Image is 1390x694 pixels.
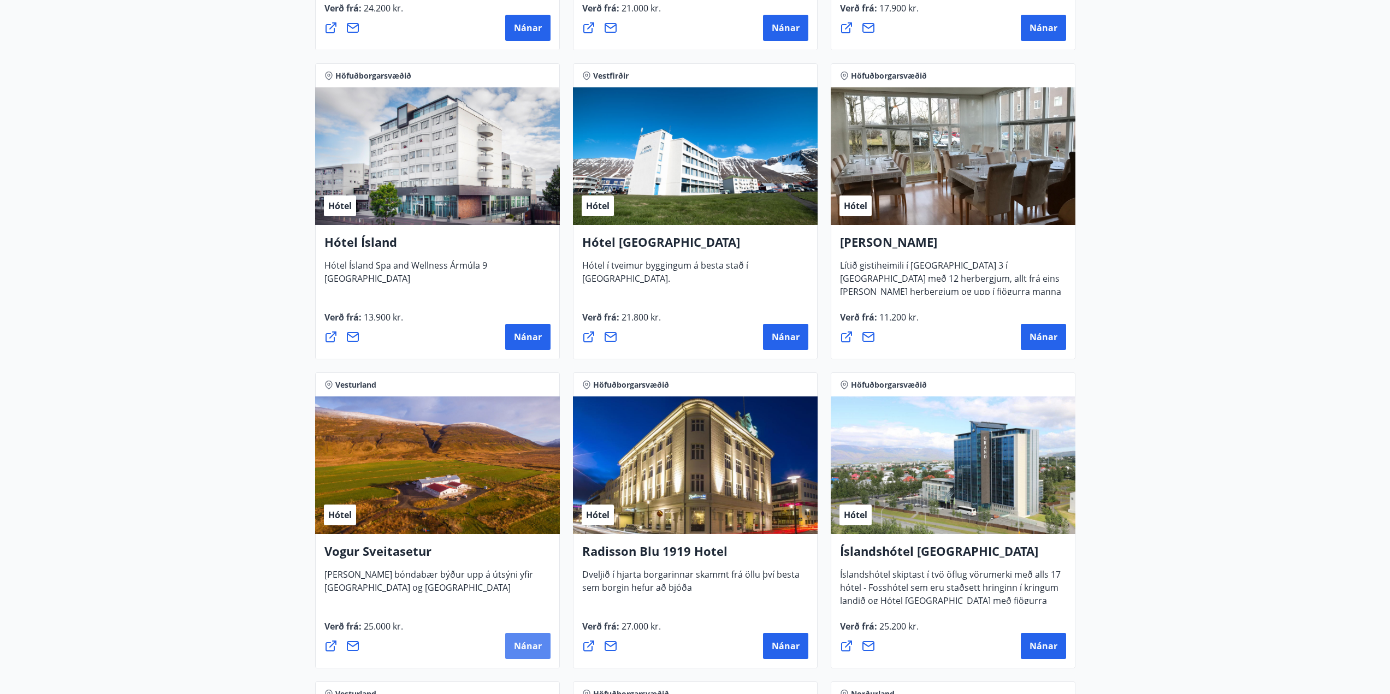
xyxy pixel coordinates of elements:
[324,2,403,23] span: Verð frá :
[763,324,808,350] button: Nánar
[335,70,411,81] span: Höfuðborgarsvæðið
[505,15,551,41] button: Nánar
[840,568,1061,628] span: Íslandshótel skiptast í tvö öflug vörumerki með alls 17 hótel - Fosshótel sem eru staðsett hringi...
[324,234,551,259] h4: Hótel Ísland
[1021,324,1066,350] button: Nánar
[586,509,610,521] span: Hótel
[1030,331,1057,343] span: Nánar
[514,22,542,34] span: Nánar
[844,200,867,212] span: Hótel
[877,620,919,632] span: 25.200 kr.
[619,620,661,632] span: 27.000 kr.
[1021,15,1066,41] button: Nánar
[505,324,551,350] button: Nánar
[328,200,352,212] span: Hótel
[505,633,551,659] button: Nánar
[851,70,927,81] span: Höfuðborgarsvæðið
[619,311,661,323] span: 21.800 kr.
[619,2,661,14] span: 21.000 kr.
[586,200,610,212] span: Hótel
[840,234,1066,259] h4: [PERSON_NAME]
[582,234,808,259] h4: Hótel [GEOGRAPHIC_DATA]
[324,311,403,332] span: Verð frá :
[362,2,403,14] span: 24.200 kr.
[1021,633,1066,659] button: Nánar
[582,259,748,293] span: Hótel í tveimur byggingum á besta stað í [GEOGRAPHIC_DATA].
[582,311,661,332] span: Verð frá :
[877,311,919,323] span: 11.200 kr.
[324,568,533,602] span: [PERSON_NAME] bóndabær býður upp á útsýni yfir [GEOGRAPHIC_DATA] og [GEOGRAPHIC_DATA]
[763,633,808,659] button: Nánar
[328,509,352,521] span: Hótel
[324,259,487,293] span: Hótel Ísland Spa and Wellness Ármúla 9 [GEOGRAPHIC_DATA]
[593,379,669,390] span: Höfuðborgarsvæðið
[582,620,661,641] span: Verð frá :
[844,509,867,521] span: Hótel
[840,259,1061,319] span: Lítið gistiheimili í [GEOGRAPHIC_DATA] 3 í [GEOGRAPHIC_DATA] með 12 herbergjum, allt frá eins [PE...
[582,568,800,602] span: Dveljið í hjarta borgarinnar skammt frá öllu því besta sem borgin hefur að bjóða
[763,15,808,41] button: Nánar
[582,543,808,568] h4: Radisson Blu 1919 Hotel
[772,331,800,343] span: Nánar
[877,2,919,14] span: 17.900 kr.
[593,70,629,81] span: Vestfirðir
[514,640,542,652] span: Nánar
[1030,22,1057,34] span: Nánar
[1030,640,1057,652] span: Nánar
[840,311,919,332] span: Verð frá :
[772,640,800,652] span: Nánar
[362,311,403,323] span: 13.900 kr.
[362,620,403,632] span: 25.000 kr.
[582,2,661,23] span: Verð frá :
[772,22,800,34] span: Nánar
[324,620,403,641] span: Verð frá :
[851,379,927,390] span: Höfuðborgarsvæðið
[335,379,376,390] span: Vesturland
[840,543,1066,568] h4: Íslandshótel [GEOGRAPHIC_DATA]
[840,620,919,641] span: Verð frá :
[840,2,919,23] span: Verð frá :
[514,331,542,343] span: Nánar
[324,543,551,568] h4: Vogur Sveitasetur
